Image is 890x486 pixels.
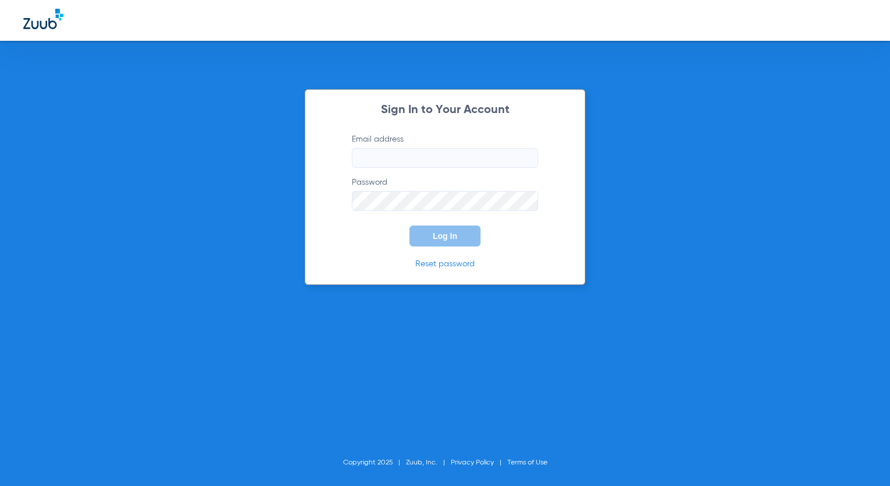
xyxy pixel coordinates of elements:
[433,231,457,241] span: Log In
[352,177,538,211] label: Password
[23,9,63,29] img: Zuub Logo
[832,430,890,486] iframe: Chat Widget
[451,459,494,466] a: Privacy Policy
[406,457,451,469] li: Zuub, Inc.
[415,260,475,268] a: Reset password
[409,226,481,246] button: Log In
[352,148,538,168] input: Email address
[352,133,538,168] label: Email address
[507,459,548,466] a: Terms of Use
[352,191,538,211] input: Password
[343,457,406,469] li: Copyright 2025
[334,104,556,116] h2: Sign In to Your Account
